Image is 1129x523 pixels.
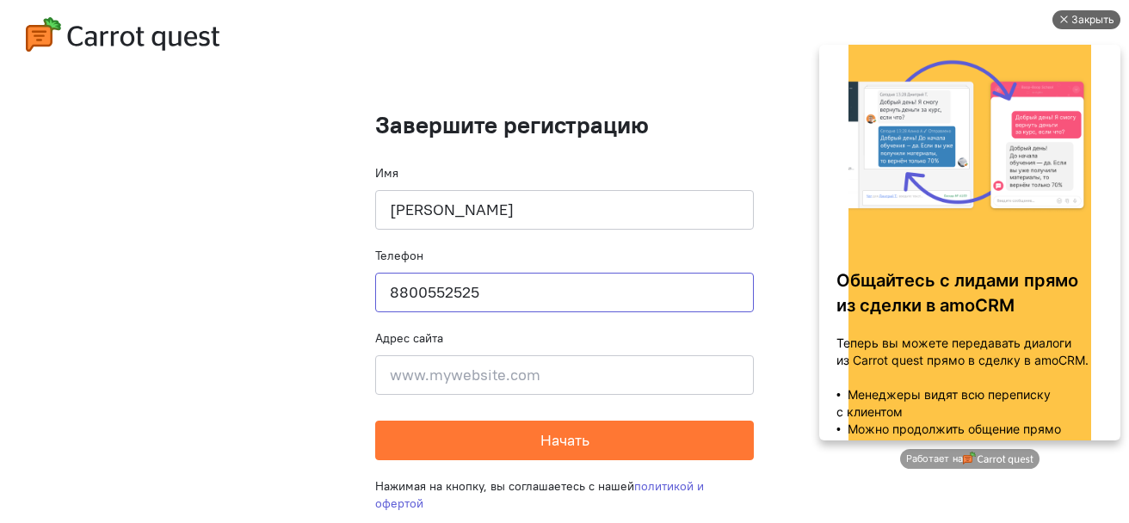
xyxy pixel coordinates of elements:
input: Ваше имя [375,190,754,230]
span: Работает на [96,452,151,465]
input: +79001110101 [375,273,754,312]
img: logo [152,452,223,466]
strong: Общайтесь с лидами [26,270,208,291]
input: www.mywebsite.com [375,355,754,395]
label: Телефон [375,247,423,264]
label: Адрес сайта [375,329,443,347]
h1: Завершите регистрацию [375,112,754,138]
span: Начать [540,430,589,450]
a: политикой и офертой [375,478,704,511]
div: Закрыть [261,10,304,29]
p: • Менеджеры видят всю переписку [26,386,293,403]
label: Имя [375,164,398,182]
a: Работает на [89,449,228,469]
strong: прямо [213,270,268,291]
p: из CRM [26,438,293,455]
p: Теперь вы можете передавать диалоги из Carrot quest прямо в сделку в amoCRM. [26,335,293,369]
strong: из сделки в amoCRM [26,295,204,316]
img: carrot-quest-logo.svg [26,17,219,52]
p: с клиентом [26,403,293,421]
button: Начать [375,421,754,460]
p: • Можно продолжить общение прямо [26,421,293,438]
